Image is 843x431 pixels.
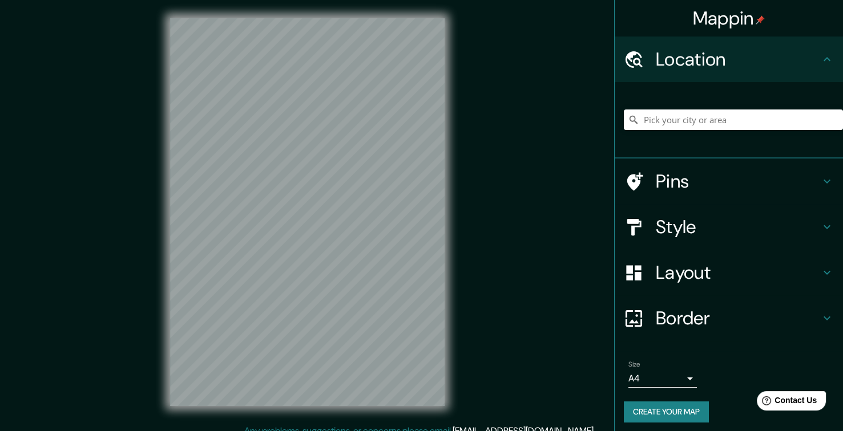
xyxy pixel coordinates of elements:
div: Location [615,36,843,82]
input: Pick your city or area [624,109,843,130]
div: Style [615,204,843,250]
h4: Mappin [693,7,765,30]
h4: Layout [656,261,820,284]
div: Border [615,295,843,341]
iframe: Help widget launcher [741,387,830,418]
div: Layout [615,250,843,295]
h4: Location [656,48,820,71]
img: pin-icon.png [756,15,765,25]
div: A4 [628,369,697,388]
div: Pins [615,158,843,204]
label: Size [628,360,640,369]
h4: Border [656,307,820,330]
canvas: Map [170,18,445,406]
h4: Pins [656,170,820,193]
h4: Style [656,215,820,238]
button: Create your map [624,401,709,422]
